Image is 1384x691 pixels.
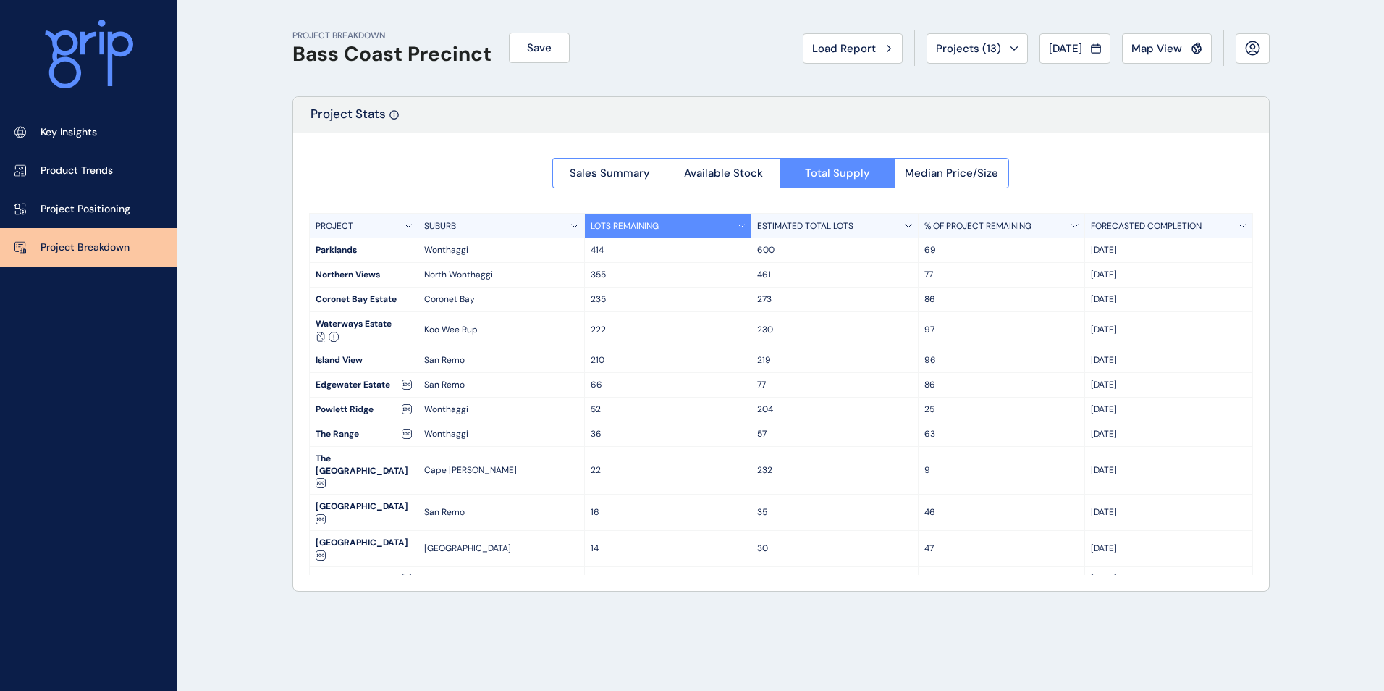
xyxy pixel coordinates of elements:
[895,158,1010,188] button: Median Price/Size
[310,398,418,422] div: Powlett Ridge
[591,244,745,256] p: 414
[667,158,781,188] button: Available Stock
[924,428,1079,440] p: 63
[757,244,911,256] p: 600
[292,30,491,42] p: PROJECT BREAKDOWN
[757,428,911,440] p: 57
[424,379,578,391] p: San Remo
[803,33,903,64] button: Load Report
[1049,41,1082,56] span: [DATE]
[41,240,130,255] p: Project Breakdown
[1091,324,1246,336] p: [DATE]
[1091,354,1246,367] p: [DATE]
[591,464,745,477] p: 22
[924,379,1079,391] p: 86
[424,428,578,440] p: Wonthaggi
[757,573,911,585] p: 31
[757,403,911,416] p: 204
[757,543,911,555] p: 30
[924,403,1079,416] p: 25
[591,269,745,281] p: 355
[924,220,1031,233] p: % OF PROJECT REMAINING
[1091,543,1246,555] p: [DATE]
[41,202,130,217] p: Project Positioning
[424,354,578,367] p: San Remo
[424,269,578,281] p: North Wonthaggi
[310,312,418,348] div: Waterways Estate
[310,495,418,530] div: [GEOGRAPHIC_DATA]
[757,220,853,233] p: ESTIMATED TOTAL LOTS
[591,379,745,391] p: 66
[591,354,745,367] p: 210
[591,543,745,555] p: 14
[1091,244,1246,256] p: [DATE]
[757,324,911,336] p: 230
[684,166,763,180] span: Available Stock
[936,41,1001,56] span: Projects ( 13 )
[924,293,1079,306] p: 86
[924,324,1079,336] p: 97
[812,41,876,56] span: Load Report
[1091,428,1246,440] p: [DATE]
[757,354,911,367] p: 219
[924,269,1079,281] p: 77
[924,573,1079,585] p: 35
[780,158,895,188] button: Total Supply
[424,464,578,477] p: Cape [PERSON_NAME]
[424,543,578,555] p: [GEOGRAPHIC_DATA]
[509,33,570,63] button: Save
[757,379,911,391] p: 77
[424,506,578,519] p: San Remo
[1091,403,1246,416] p: [DATE]
[424,573,578,585] p: Corinella
[310,238,418,262] div: Parklands
[311,106,386,133] p: Project Stats
[591,428,745,440] p: 36
[527,41,552,55] span: Save
[310,447,418,495] div: The [GEOGRAPHIC_DATA]
[1091,293,1246,306] p: [DATE]
[591,220,659,233] p: LOTS REMAINING
[310,288,418,311] div: Coronet Bay Estate
[552,158,667,188] button: Sales Summary
[424,220,456,233] p: SUBURB
[310,348,418,372] div: Island View
[757,506,911,519] p: 35
[924,464,1079,477] p: 9
[310,263,418,287] div: Northern Views
[424,324,578,336] p: Koo Wee Rup
[591,573,745,585] p: 11
[1091,506,1246,519] p: [DATE]
[1091,573,1246,585] p: [DATE]
[292,42,491,67] h1: Bass Coast Precinct
[310,373,418,397] div: Edgewater Estate
[570,166,650,180] span: Sales Summary
[805,166,870,180] span: Total Supply
[905,166,998,180] span: Median Price/Size
[924,354,1079,367] p: 96
[1091,220,1202,233] p: FORECASTED COMPLETION
[310,422,418,446] div: The Range
[424,293,578,306] p: Coronet Bay
[41,164,113,178] p: Product Trends
[591,506,745,519] p: 16
[1131,41,1182,56] span: Map View
[310,567,418,591] div: Seabliss
[924,244,1079,256] p: 69
[757,269,911,281] p: 461
[1039,33,1110,64] button: [DATE]
[757,293,911,306] p: 273
[1122,33,1212,64] button: Map View
[757,464,911,477] p: 232
[591,324,745,336] p: 222
[424,244,578,256] p: Wonthaggi
[1091,269,1246,281] p: [DATE]
[316,220,353,233] p: PROJECT
[424,403,578,416] p: Wonthaggi
[591,403,745,416] p: 52
[41,125,97,140] p: Key Insights
[310,531,418,566] div: [GEOGRAPHIC_DATA]
[924,506,1079,519] p: 46
[1091,464,1246,477] p: [DATE]
[591,293,745,306] p: 235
